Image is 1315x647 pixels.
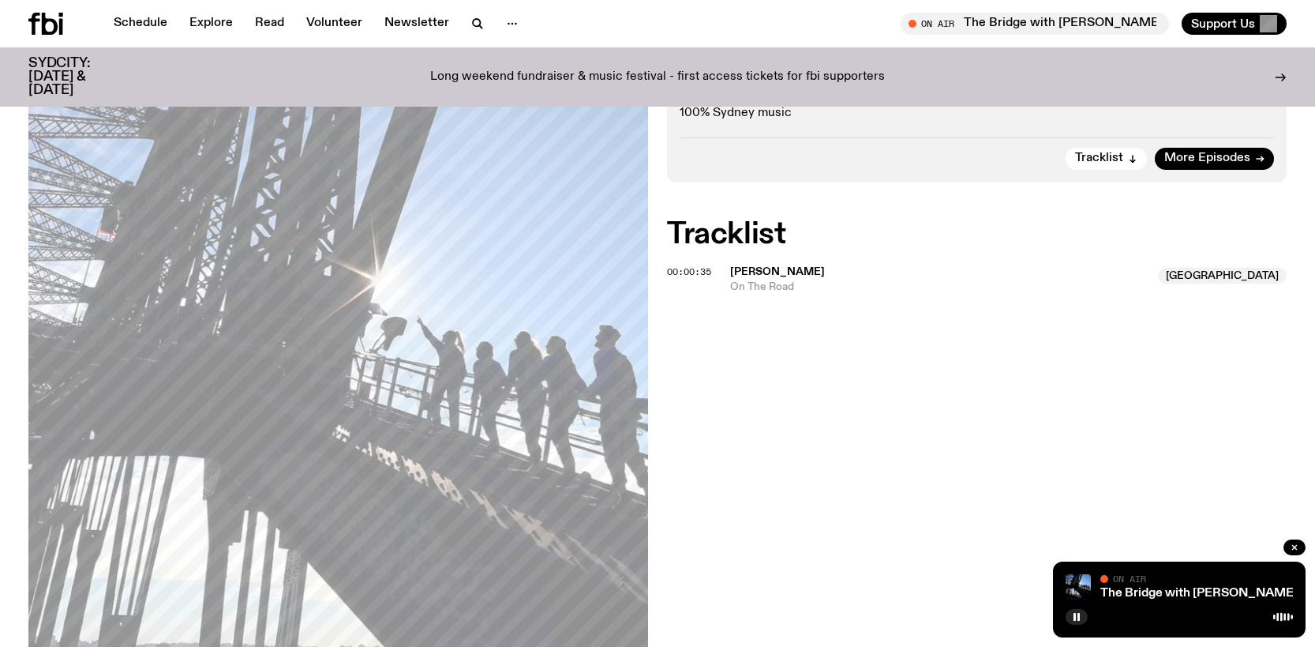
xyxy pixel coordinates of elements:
[1100,587,1298,600] a: The Bridge with [PERSON_NAME]
[1113,574,1146,584] span: On Air
[667,265,711,278] span: 00:00:35
[1191,17,1255,31] span: Support Us
[297,13,372,35] a: Volunteer
[901,13,1169,35] button: On AirThe Bridge with [PERSON_NAME]
[1158,268,1287,284] span: [GEOGRAPHIC_DATA]
[730,266,825,277] span: [PERSON_NAME]
[1155,148,1274,170] a: More Episodes
[1075,152,1123,164] span: Tracklist
[1164,152,1250,164] span: More Episodes
[375,13,459,35] a: Newsletter
[1066,574,1091,600] img: People climb Sydney's Harbour Bridge
[730,280,1148,295] span: On The Road
[667,220,1287,249] h2: Tracklist
[430,70,885,85] p: Long weekend fundraiser & music festival - first access tickets for fbi supporters
[180,13,242,35] a: Explore
[680,106,1274,121] p: 100% Sydney music
[245,13,294,35] a: Read
[28,57,129,97] h3: SYDCITY: [DATE] & [DATE]
[104,13,177,35] a: Schedule
[1066,148,1147,170] button: Tracklist
[1182,13,1287,35] button: Support Us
